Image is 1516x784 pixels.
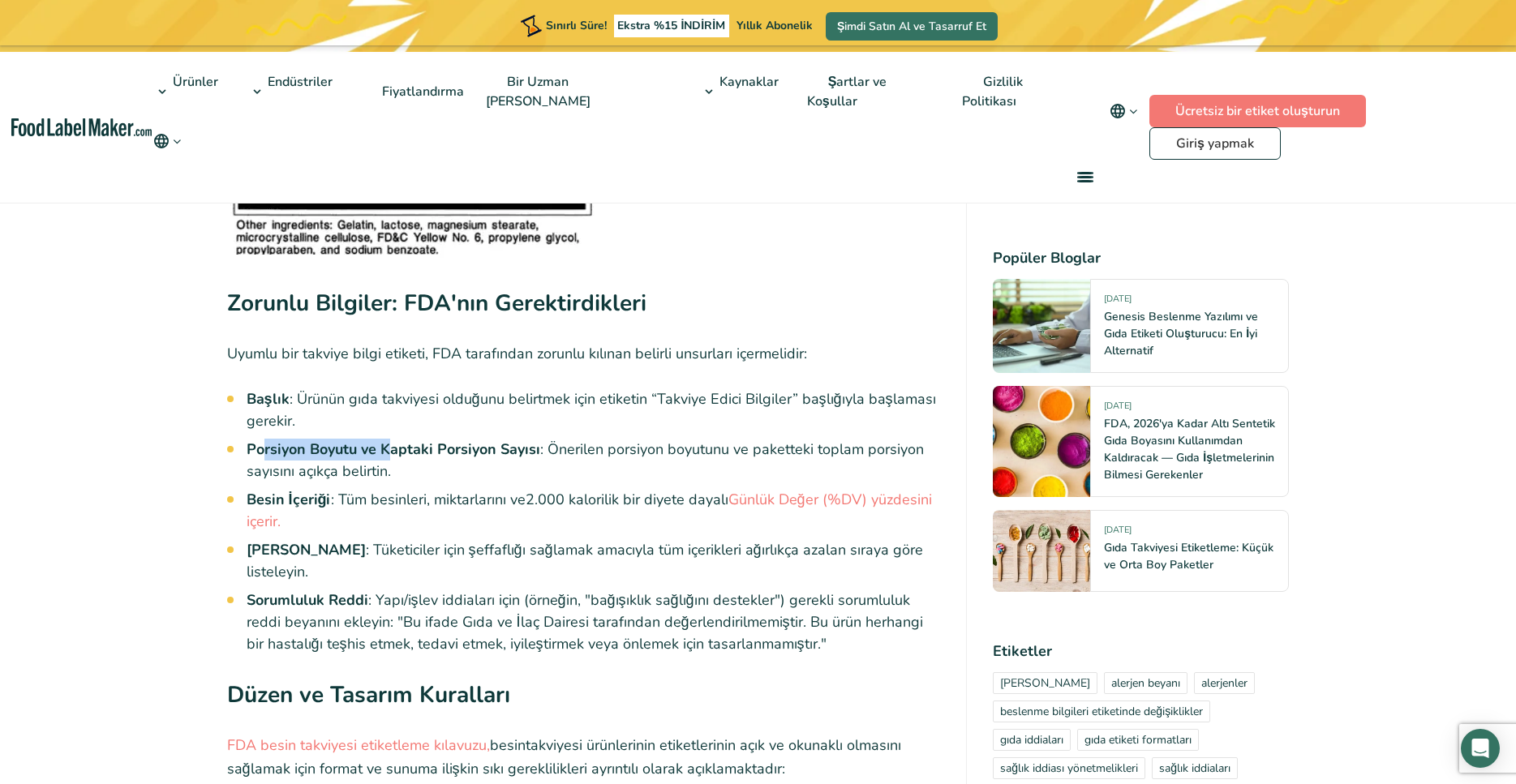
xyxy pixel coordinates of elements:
[1104,400,1132,412] font: [DATE]
[152,52,220,131] a: Ürünler
[331,490,526,509] font: : Tüm besinleri, miktarlarını ve
[268,73,333,91] font: Endüstriler
[1058,151,1110,203] a: menü
[993,641,1052,661] font: Etiketler
[1194,672,1255,694] a: alerjenler
[227,288,646,319] font: Zorunlu Bilgiler: FDA'nın Gerektirdikleri
[719,73,779,91] font: Kaynaklar
[1104,416,1275,482] a: FDA, 2026'ya Kadar Altı Sentetik Gıda Boyasını Kullanımdan Kaldıracak — Gıda İşletmelerinin Bilme...
[1152,757,1238,779] a: sağlık iddiaları
[247,540,366,559] font: [PERSON_NAME]
[807,73,887,110] font: Şartlar ve Koşullar
[807,52,887,131] a: Şartlar ve Koşullar
[247,490,331,509] font: Besin İçeriği
[993,248,1101,268] font: Popüler Bloglar
[698,52,780,131] a: Kaynaklar
[1175,102,1340,120] font: Ücretsiz bir etiket oluşturun
[247,439,924,481] font: : Önerilen porsiyon boyutunu ve paketteki toplam porsiyon sayısını açıkça belirtin.
[993,700,1210,722] a: beslenme bilgileri etiketinde değişiklikler
[486,52,608,131] a: Bir Uzman [PERSON_NAME]
[993,729,1071,751] a: gıda iddiaları
[247,389,290,409] font: Başlık
[993,672,1097,694] a: [PERSON_NAME]
[1201,675,1248,691] font: alerjenler
[1104,309,1258,358] a: Genesis Beslenme Yazılımı ve Gıda Etiketi Oluşturucu: En İyi Alternatif
[1149,127,1281,160] a: Giriş yapmak
[1176,135,1254,152] font: Giriş yapmak
[1104,540,1273,572] a: Gıda Takviyesi Etiketleme: Küçük ve Orta Boy Paketler
[962,73,1023,110] font: Gizlilik Politikası
[247,590,923,653] font: : Yapı/işlev iddiaları için (örneğin, "bağışıklık sağlığını destekler") gerekli sorumluluk reddi ...
[1149,95,1366,127] a: Ücretsiz bir etiket oluşturun
[1111,675,1180,691] font: alerjen beyanı
[1461,729,1500,768] div: Open Intercom Messenger
[1104,524,1132,536] font: [DATE]
[227,679,510,710] font: Düzen ve Tasarım Kuralları
[247,52,334,131] a: Endüstriler
[1077,729,1199,751] a: gıda etiketi formatları
[962,52,1034,131] a: Gizlilik Politikası
[247,590,368,610] font: Sorumluluk Reddi
[993,757,1145,779] a: sağlık iddiası yönetmelikleri
[361,62,482,122] a: Fiyatlandırma
[382,83,464,101] font: Fiyatlandırma
[1159,760,1230,776] font: sağlık iddiaları
[1000,704,1203,719] font: beslenme bilgileri etiketinde değişiklikler
[1000,732,1063,748] font: gıda iddiaları
[227,735,901,778] font: takviyesi ürünlerinin etiketlerinin açık ve okunaklı olmasını sağlamak için format ve sunuma iliş...
[247,540,923,581] font: : Tüketiciler için şeffaflığı sağlamak amacıyla tüm içerikleri ağırlıkça azalan sıraya göre liste...
[486,73,591,110] font: Bir Uzman [PERSON_NAME]
[173,73,218,91] font: Ürünler
[1000,760,1138,776] font: sağlık iddiası yönetmelikleri
[490,735,526,755] font: besin
[1084,732,1192,748] font: gıda etiketi formatları
[247,389,936,431] font: : Ürünün gıda takviyesi olduğunu belirtmek için etiketin “Takviye Edici Bilgiler” başlığıyla başl...
[1000,675,1090,691] font: [PERSON_NAME]
[1104,672,1187,694] a: alerjen beyanı
[227,735,490,755] a: FDA besin takviyesi etiketleme kılavuzu,
[526,490,728,509] font: 2.000 kalorilik bir diyete dayalı
[227,344,807,363] font: Uyumlu bir takviye bilgi etiketi, FDA tarafından zorunlu kılınan belirli unsurları içermelidir:
[247,439,540,459] font: Porsiyon Boyutu ve Kaptaki Porsiyon Sayısı
[1104,293,1132,305] font: [DATE]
